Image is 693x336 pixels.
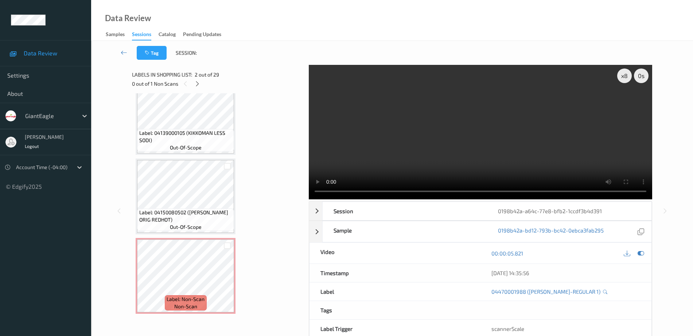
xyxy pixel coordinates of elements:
[183,31,221,40] div: Pending Updates
[106,31,125,40] div: Samples
[132,71,192,78] span: Labels in shopping list:
[132,31,151,40] div: Sessions
[498,227,604,237] a: 0198b42a-bd12-793b-bc42-0ebca3fab295
[309,243,480,263] div: Video
[159,30,183,40] a: Catalog
[309,282,480,301] div: Label
[323,221,487,242] div: Sample
[170,144,202,151] span: out-of-scope
[139,129,233,144] span: Label: 04139000105 (KIKKOMAN LESS SODI)
[106,30,132,40] a: Samples
[167,296,205,303] span: Label: Non-Scan
[309,264,480,282] div: Timestamp
[132,30,159,40] a: Sessions
[105,15,151,22] div: Data Review
[139,209,233,223] span: Label: 04150080502 ([PERSON_NAME] ORIG REDHOT)
[634,69,649,83] div: 0 s
[491,288,600,295] a: 04470001988 ([PERSON_NAME]-REGULAR 1)
[174,303,197,310] span: non-scan
[176,49,197,56] span: Session:
[159,31,176,40] div: Catalog
[309,202,652,220] div: Session0198b42a-a64c-77e8-bfb2-1ccdf3b4d391
[491,250,523,257] a: 00:00:05.821
[617,69,632,83] div: x 8
[132,79,304,88] div: 0 out of 1 Non Scans
[137,46,167,60] button: Tag
[170,223,202,231] span: out-of-scope
[309,221,652,242] div: Sample0198b42a-bd12-793b-bc42-0ebca3fab295
[309,301,480,319] div: Tags
[183,30,229,40] a: Pending Updates
[323,202,487,220] div: Session
[195,71,219,78] span: 2 out of 29
[491,269,641,277] div: [DATE] 14:35:56
[487,202,651,220] div: 0198b42a-a64c-77e8-bfb2-1ccdf3b4d391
